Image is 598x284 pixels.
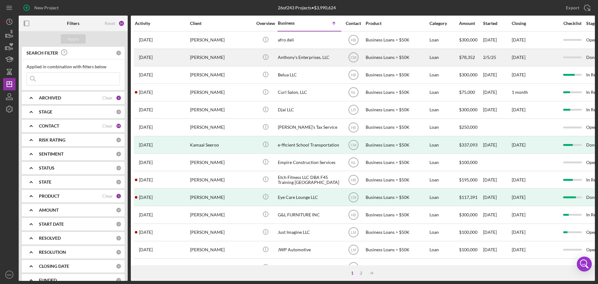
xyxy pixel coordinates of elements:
[366,67,428,83] div: Business Loans > $50K
[116,95,121,101] div: 1
[102,194,113,199] div: Clear
[459,119,482,136] div: $250,000
[278,154,340,171] div: Empire Construction Services
[278,49,340,66] div: Anthony's Enterprises, LLC
[139,107,153,112] time: 2025-07-18 16:07
[366,32,428,48] div: Business Loans > $50K
[278,21,309,26] div: Business
[190,242,252,258] div: [PERSON_NAME]
[116,221,121,227] div: 0
[483,67,511,83] div: [DATE]
[190,84,252,101] div: [PERSON_NAME]
[278,206,340,223] div: G&L FURNITURE INC
[39,180,51,185] b: STATE
[139,212,153,217] time: 2025-06-25 18:19
[430,137,458,153] div: Loan
[351,160,356,165] text: NL
[351,248,356,252] text: LM
[351,73,356,77] text: HB
[190,21,252,26] div: Client
[190,49,252,66] div: [PERSON_NAME]
[566,2,579,14] div: Export
[190,189,252,205] div: [PERSON_NAME]
[105,21,115,26] div: Reset
[512,72,525,77] time: [DATE]
[139,55,153,60] time: 2025-02-05 01:28
[459,84,482,101] div: $75,000
[430,259,458,276] div: Loan
[483,242,511,258] div: [DATE]
[190,206,252,223] div: [PERSON_NAME]
[67,21,79,26] b: Filters
[366,242,428,258] div: Business Loans > $50K
[39,123,59,128] b: CONTACT
[351,213,356,217] text: HB
[366,49,428,66] div: Business Loans > $50K
[366,206,428,223] div: Business Loans > $50K
[190,32,252,48] div: [PERSON_NAME]
[278,67,340,83] div: Belua LLC
[459,242,482,258] div: $100,000
[483,224,511,241] div: [DATE]
[459,21,482,26] div: Amount
[366,84,428,101] div: Business Loans > $50K
[139,160,153,165] time: 2025-07-10 19:36
[430,21,458,26] div: Category
[430,171,458,188] div: Loan
[116,263,121,269] div: 0
[512,247,525,252] time: [DATE]
[430,119,458,136] div: Loan
[139,125,153,130] time: 2025-04-23 16:20
[350,195,356,200] text: CM
[459,224,482,241] div: $100,000
[430,84,458,101] div: Loan
[512,37,525,42] time: [DATE]
[483,137,511,153] div: [DATE]
[34,2,59,14] div: New Project
[19,2,65,14] button: New Project
[39,152,64,156] b: SENTIMENT
[348,271,357,276] div: 1
[366,21,428,26] div: Product
[430,32,458,48] div: Loan
[351,230,356,235] text: LM
[278,5,336,10] div: 26 of 243 Projects • $3,990,624
[459,171,482,188] div: $195,000
[139,90,153,95] time: 2025-08-08 00:58
[351,108,356,112] text: LR
[39,278,57,283] b: FUNDED
[512,21,558,26] div: Closing
[350,143,356,147] text: CM
[278,171,340,188] div: Etch Fitness LLC DBA F45 Training [GEOGRAPHIC_DATA]
[483,189,511,205] div: [DATE]
[483,84,511,101] div: [DATE]
[430,242,458,258] div: Loan
[278,259,340,276] div: Kavity9 LLC
[190,171,252,188] div: [PERSON_NAME]
[61,34,86,44] button: Apply
[116,179,121,185] div: 0
[116,50,121,56] div: 0
[512,177,525,182] time: [DATE]
[278,137,340,153] div: e-fficient School Transportation
[116,193,121,199] div: 1
[139,265,153,270] time: 2025-06-05 23:20
[342,21,365,26] div: Contact
[351,125,356,130] text: HB
[116,165,121,171] div: 0
[459,137,482,153] div: $337,093
[430,102,458,118] div: Loan
[278,242,340,258] div: JWP Automotive
[39,166,55,171] b: STATUS
[366,154,428,171] div: Business Loans > $50K
[139,177,153,182] time: 2025-03-26 14:30
[560,2,595,14] button: Export
[430,189,458,205] div: Loan
[512,212,525,217] time: [DATE]
[366,137,428,153] div: Business Loans > $50K
[39,208,59,213] b: AMOUNT
[483,21,511,26] div: Started
[351,178,356,182] text: HB
[190,137,252,153] div: Kamaal Seeroo
[559,21,586,26] div: Checklist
